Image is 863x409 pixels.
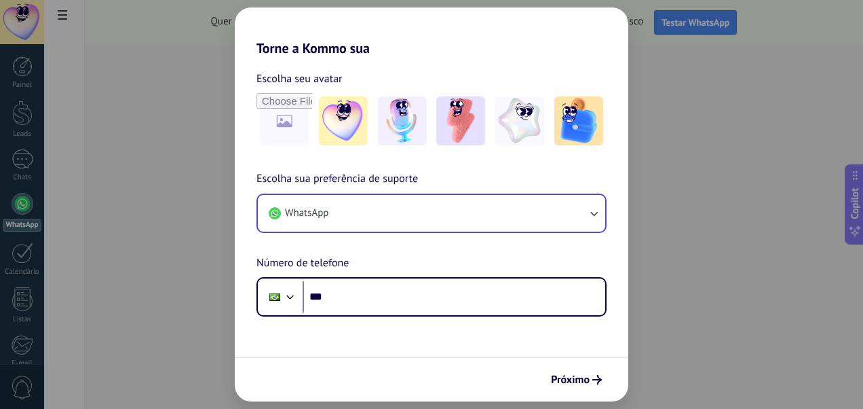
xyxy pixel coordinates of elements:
button: WhatsApp [258,195,605,232]
h2: Torne a Kommo sua [235,7,628,56]
span: Escolha sua preferência de suporte [256,171,418,188]
img: -2.jpeg [378,96,427,145]
span: Escolha seu avatar [256,70,343,88]
img: -5.jpeg [554,96,603,145]
span: Próximo [551,375,590,385]
button: Próximo [545,368,608,391]
img: -4.jpeg [495,96,544,145]
div: Brazil: + 55 [262,283,288,311]
img: -1.jpeg [319,96,368,145]
span: Número de telefone [256,255,349,272]
span: WhatsApp [285,207,328,220]
img: -3.jpeg [436,96,485,145]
